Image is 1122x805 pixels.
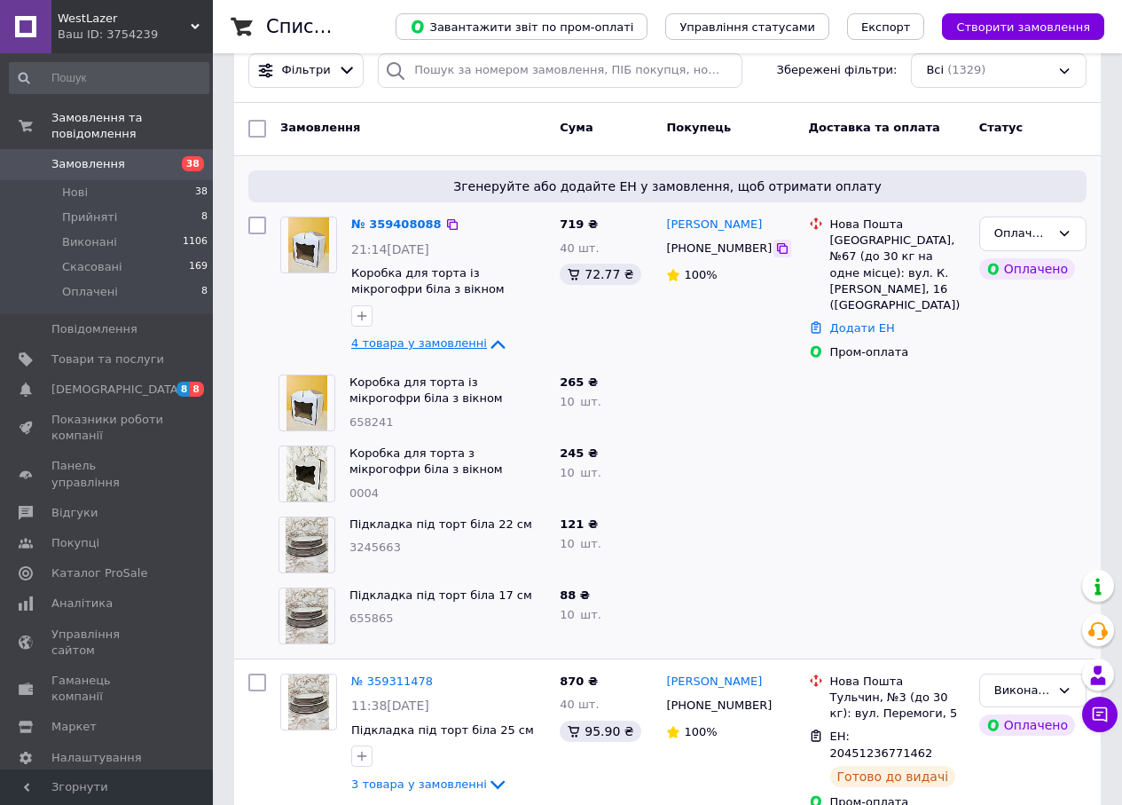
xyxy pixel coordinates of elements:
div: Тульчин, №3 (до 30 кг): вул. Перемоги, 5 [830,690,965,722]
span: 11:38[DATE] [351,698,429,713]
span: 169 [189,259,208,275]
span: Панель управління [51,458,164,490]
a: [PERSON_NAME] [666,217,762,233]
span: 4 товара у замовленні [351,337,487,351]
button: Експорт [847,13,925,40]
span: Гаманець компанії [51,673,164,705]
span: 1106 [183,234,208,250]
span: 3245663 [349,541,401,554]
span: Експорт [861,20,911,34]
a: 4 товара у замовленні [351,336,508,350]
span: Налаштування [51,750,142,766]
a: Підкладка під торт біла 25 см [351,723,534,737]
span: 0004 [349,486,379,500]
div: [PHONE_NUMBER] [663,237,775,260]
a: Створити замовлення [924,20,1104,33]
button: Створити замовлення [942,13,1104,40]
a: Підкладка під торт біла 22 см [349,517,532,531]
span: Замовлення [280,121,360,134]
img: Фото товару [288,217,329,272]
div: Готово до видачі [830,766,956,787]
a: Коробка для торта з мікрогофри біла з вікном 25х25х20 см [349,446,503,493]
span: 40 шт. [560,698,599,711]
span: Управління сайтом [51,627,164,659]
span: 265 ₴ [560,375,598,389]
button: Чат з покупцем [1082,697,1118,732]
a: № 359311478 [351,675,433,688]
div: 72.77 ₴ [560,264,640,285]
span: WestLazer [58,11,191,27]
img: Фото товару [286,588,327,643]
span: Аналітика [51,596,113,612]
span: Доставка та оплата [809,121,940,134]
span: 10 шт. [560,395,601,408]
img: Фото товару [286,517,327,572]
span: 8 [190,382,204,397]
span: Замовлення [51,156,125,172]
input: Пошук [9,62,209,94]
span: Збережені фільтри: [777,62,898,79]
span: 21:14[DATE] [351,242,429,256]
a: Фото товару [280,217,337,273]
span: 10 шт. [560,537,601,550]
div: Виконано [994,682,1050,700]
a: 3 товара у замовленні [351,777,508,791]
img: Фото товару [286,446,328,501]
h1: Список замовлень [266,16,446,37]
button: Завантажити звіт по пром-оплаті [396,13,647,40]
img: Фото товару [286,375,327,430]
span: 38 [195,185,208,201]
span: 658241 [349,415,394,429]
div: 95.90 ₴ [560,721,640,742]
input: Пошук за номером замовлення, ПІБ покупця, номером телефону, Email, номером накладної [378,53,742,88]
span: 121 ₴ [560,517,598,531]
span: 40 шт. [560,241,599,255]
span: 10 шт. [560,608,601,621]
span: 88 ₴ [560,588,590,602]
span: 38 [182,156,204,171]
span: 870 ₴ [560,675,598,688]
div: Оплачено [994,225,1050,243]
span: 719 ₴ [560,217,598,231]
span: 8 [177,382,191,397]
span: Cума [560,121,592,134]
span: 3 товара у замовленні [351,777,487,791]
a: [PERSON_NAME] [666,674,762,691]
span: 10 шт. [560,466,601,479]
span: Всі [926,62,944,79]
span: Створити замовлення [956,20,1090,34]
span: Показники роботи компанії [51,412,164,444]
span: Виконані [62,234,117,250]
span: Згенеруйте або додайте ЕН у замовлення, щоб отримати оплату [255,178,1079,195]
img: Фото товару [288,675,330,730]
span: 655865 [349,612,394,625]
div: Нова Пошта [830,217,965,233]
a: Підкладка під торт біла 17 см [349,588,532,602]
div: Оплачено [979,258,1075,280]
span: Завантажити звіт по пром-оплаті [410,19,633,35]
a: № 359408088 [351,217,442,231]
div: Пром-оплата [830,344,965,360]
span: Нові [62,185,88,201]
span: (1329) [947,63,985,76]
span: [DEMOGRAPHIC_DATA] [51,382,183,398]
a: Додати ЕН [830,321,895,335]
div: Нова Пошта [830,674,965,690]
span: Каталог ProSale [51,565,147,581]
span: 8 [201,209,208,225]
span: 100% [684,268,717,281]
span: Відгуки [51,505,98,521]
span: Оплачені [62,284,118,300]
span: Замовлення та повідомлення [51,110,213,142]
div: Оплачено [979,714,1075,736]
span: Скасовані [62,259,122,275]
span: Статус [979,121,1024,134]
span: 100% [684,725,717,738]
span: Прийняті [62,209,117,225]
span: Коробка для торта із мікрогофри біла з вікном 25х25х25 см [351,266,505,312]
a: Фото товару [280,674,337,730]
span: Повідомлення [51,321,137,337]
span: Покупці [51,535,99,551]
div: [GEOGRAPHIC_DATA], №67 (до 30 кг на одне місце): вул. К. [PERSON_NAME], 16 ([GEOGRAPHIC_DATA]) [830,233,965,313]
